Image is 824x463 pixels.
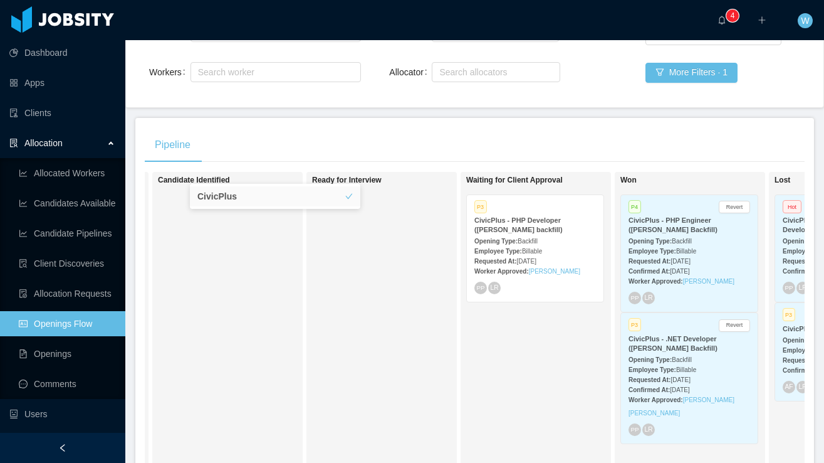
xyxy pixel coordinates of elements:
[783,268,824,275] strong: Confirmed At:
[190,186,360,206] li: CivicPlus
[435,65,442,80] input: Allocator
[194,65,201,80] input: Workers
[474,216,563,233] strong: CivicPlus - PHP Developer ([PERSON_NAME] backfill)
[474,268,529,275] strong: Worker Approved:
[628,356,672,363] strong: Opening Type:
[719,201,750,213] button: Revert
[628,335,717,352] strong: CivicPlus - .NET Developer ([PERSON_NAME] Backfill)
[628,396,683,403] strong: Worker Approved:
[801,13,809,28] span: W
[9,402,115,427] a: icon: robotUsers
[145,127,201,162] div: Pipeline
[628,216,717,233] strong: CivicPlus - PHP Engineer ([PERSON_NAME] Backfill)
[644,426,652,433] span: LR
[798,383,806,390] span: LR
[628,278,683,285] strong: Worker Approved:
[19,341,115,366] a: icon: file-textOpenings
[158,176,333,185] h1: Candidate Identified
[19,281,115,306] a: icon: file-doneAllocation Requests
[798,285,806,292] span: LR
[19,191,115,216] a: icon: line-chartCandidates Available
[9,70,115,95] a: icon: appstoreApps
[670,386,689,393] span: [DATE]
[719,319,750,332] button: Revert
[726,9,739,22] sup: 4
[490,284,498,291] span: LR
[644,295,652,302] span: LR
[474,258,516,265] strong: Requested At:
[628,248,676,255] strong: Employee Type:
[345,193,353,200] i: icon: check
[628,376,670,383] strong: Requested At:
[9,432,115,457] a: icon: user
[516,258,536,265] span: [DATE]
[630,427,639,434] span: PP
[785,285,793,292] span: PP
[717,16,726,24] i: icon: bell
[522,248,542,255] span: Billable
[672,238,692,245] span: Backfill
[474,238,518,245] strong: Opening Type:
[628,238,672,245] strong: Opening Type:
[628,386,670,393] strong: Confirmed At:
[19,221,115,246] a: icon: line-chartCandidate Pipelines
[312,176,488,185] h1: Ready for Interview
[783,308,795,321] span: P3
[670,268,689,275] span: [DATE]
[676,248,696,255] span: Billable
[628,366,676,373] strong: Employee Type:
[620,176,796,185] h1: Won
[19,251,115,276] a: icon: file-searchClient Discoveries
[628,258,670,265] strong: Requested At:
[630,295,639,302] span: PP
[474,248,522,255] strong: Employee Type:
[439,66,546,78] div: Search allocators
[466,176,642,185] h1: Waiting for Client Approval
[389,67,432,77] label: Allocator
[683,278,734,285] a: [PERSON_NAME]
[198,66,342,78] div: Search worker
[783,200,801,213] span: Hot
[149,67,190,77] label: Workers
[474,200,487,213] span: P3
[476,284,484,291] span: PP
[19,371,115,396] a: icon: messageComments
[9,139,18,147] i: icon: solution
[676,366,696,373] span: Billable
[19,161,115,186] a: icon: line-chartAllocated Workers
[783,367,824,374] strong: Confirmed At:
[670,376,690,383] span: [DATE]
[731,9,735,22] p: 4
[758,16,766,24] i: icon: plus
[670,258,690,265] span: [DATE]
[9,100,115,125] a: icon: auditClients
[518,238,538,245] span: Backfill
[529,268,580,275] a: [PERSON_NAME]
[19,311,115,336] a: icon: idcardOpenings Flow
[24,138,63,148] span: Allocation
[9,40,115,65] a: icon: pie-chartDashboard
[628,268,670,275] strong: Confirmed At:
[785,383,793,390] span: AF
[628,396,734,417] a: [PERSON_NAME] [PERSON_NAME]
[672,356,692,363] span: Backfill
[628,200,641,213] span: P4
[645,63,738,83] button: icon: filterMore Filters · 1
[628,318,641,331] span: P3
